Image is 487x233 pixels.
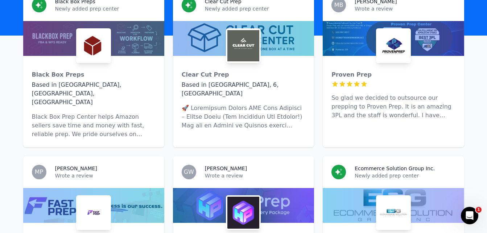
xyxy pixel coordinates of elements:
p: Wrote a review [355,5,455,12]
span: MP [35,169,43,175]
button: Messages [48,165,96,194]
p: Hi, there. 👋 [15,52,131,64]
span: Messages [60,183,85,188]
div: AI Agent and team can help [15,99,121,107]
div: What Are Workflows? [15,154,121,162]
img: HexPrep [227,197,259,229]
button: Help [97,165,145,194]
h3: [PERSON_NAME] [55,165,97,172]
img: Profile image for Casey [105,12,120,26]
div: Our Core Three Strategies [15,140,121,148]
p: 🚀 Loremipsum Dolors AME Cons Adipisci – Elitse Doeiu (Tem Incididun Utl Etdolor!) Mag ali en Admi... [182,104,305,130]
h3: Ecommerce Solution Group Inc. [355,165,435,172]
img: Clear Cut Prep [227,30,259,62]
p: Black Box Prep Center helps Amazon sellers save time and money with fast, reliable prep. We pride... [32,113,156,139]
p: Newly added prep center [55,5,156,12]
p: Newly added prep center [355,172,455,179]
p: So glad we decided to outsource our prepping to Proven Prep. It is an amazing 3PL and the staff i... [331,94,455,120]
h3: [PERSON_NAME] [205,165,247,172]
p: Wrote a review [205,172,305,179]
div: Ask a questionAI Agent and team can help [7,86,138,113]
span: Home [16,183,32,188]
div: Clear Cut Prep [182,70,305,79]
div: Black Box Preps [32,70,156,79]
img: Proven Prep [377,30,409,62]
div: Based in [GEOGRAPHIC_DATA], [GEOGRAPHIC_DATA], [GEOGRAPHIC_DATA] [32,81,156,107]
p: Wrote a review [55,172,156,179]
div: Our Core Three Strategies [11,138,135,151]
img: logo [15,14,70,25]
p: How can we help? [15,64,131,76]
div: What Are Workflows? [11,151,135,164]
img: Fast Prep [78,197,110,229]
iframe: Intercom live chat [461,207,478,224]
button: Search for help [11,120,135,135]
div: Ask a question [15,92,121,99]
img: Black Box Preps [78,30,110,62]
div: Proven Prep [331,70,455,79]
img: Ecommerce Solution Group Inc. [377,197,409,229]
span: Search for help [15,124,59,131]
span: Help [115,183,127,188]
span: MB [334,2,343,8]
span: 1 [476,207,482,213]
p: Newly added prep center [205,5,305,12]
div: Close [125,12,138,25]
span: GW [184,169,194,175]
div: Based in [GEOGRAPHIC_DATA], 6, [GEOGRAPHIC_DATA] [182,81,305,98]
